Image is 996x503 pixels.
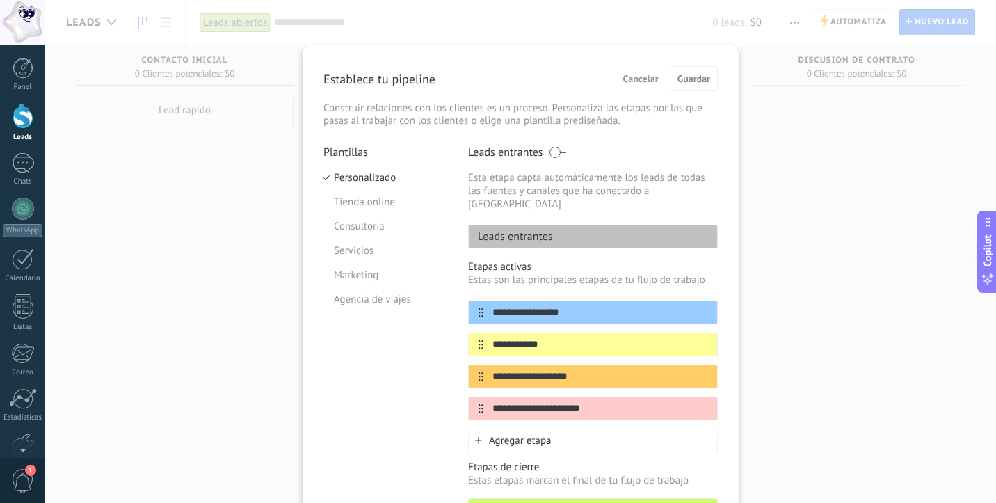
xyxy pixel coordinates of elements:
div: WhatsApp [3,224,42,237]
p: Estas etapas marcan el final de tu flujo de trabajo [468,474,718,487]
li: Consultoria [323,214,447,239]
div: Chats [3,177,43,186]
span: Agregar etapa [489,434,552,447]
p: Etapas activas [468,260,718,273]
span: Copilot [981,234,995,266]
p: Construir relaciones con los clientes es un proceso. Personaliza las etapas por las que pasas al ... [323,102,718,127]
span: Cancelar [623,74,659,83]
button: Cancelar [617,68,665,89]
li: Personalizado [323,166,447,190]
li: Marketing [323,263,447,287]
p: Establece tu pipeline [323,71,435,87]
div: Panel [3,83,43,92]
span: 1 [25,465,36,476]
span: Guardar [677,74,710,83]
button: Guardar [670,66,718,91]
div: Estadísticas [3,413,43,422]
div: Calendario [3,274,43,283]
div: Correo [3,368,43,377]
li: Tienda online [323,190,447,214]
p: Esta etapa capta automáticamente los leads de todas las fuentes y canales que ha conectado a [GEO... [468,171,718,211]
p: Estas son las principales etapas de tu flujo de trabajo [468,273,718,287]
div: Leads [3,133,43,142]
div: Listas [3,323,43,332]
p: Plantillas [323,145,447,159]
li: Servicios [323,239,447,263]
li: Agencia de viajes [323,287,447,312]
p: Leads entrantes [468,145,543,159]
p: Etapas de cierre [468,461,718,474]
p: Leads entrantes [469,230,553,243]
